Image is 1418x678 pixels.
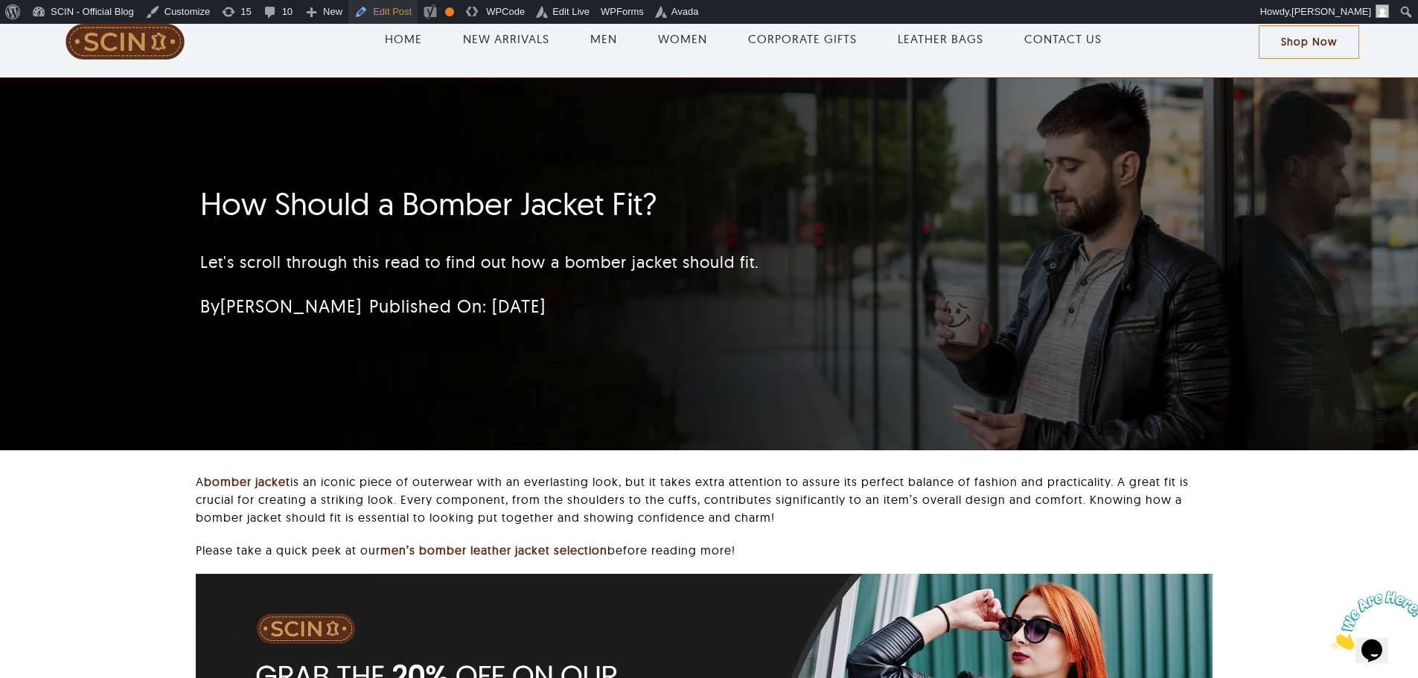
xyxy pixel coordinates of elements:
span: [PERSON_NAME] [1291,6,1371,17]
h1: How Should a Bomber Jacket Fit? [200,185,1041,223]
a: [PERSON_NAME] [220,295,362,317]
span: Published On: [DATE] [369,295,546,317]
p: Please take a quick peek at our before reading more! [196,541,1213,559]
nav: Main Menu [229,15,1259,63]
span: By [200,295,362,317]
a: CONTACT US [1024,30,1102,48]
a: LEATHER BAGS [898,30,983,48]
a: Shop Now [1259,25,1359,59]
img: Chat attention grabber [6,6,98,65]
a: men’s bomber leather jacket selection [380,543,607,557]
a: MEN [590,30,617,48]
span: Shop Now [1281,36,1337,48]
a: WOMEN [658,30,707,48]
a: how should a bomber jacket fit [196,572,1213,587]
iframe: chat widget [1326,585,1418,656]
a: NEW ARRIVALS [463,30,549,48]
p: A is an iconic piece of outerwear with an everlasting look, but it takes extra attention to assur... [196,473,1213,526]
p: Let's scroll through this read to find out how a bomber jacket should fit. [200,250,1041,275]
a: bomber jacket [204,474,290,489]
div: OK [445,7,454,16]
a: HOME [385,30,422,48]
a: CORPORATE GIFTS [748,30,857,48]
